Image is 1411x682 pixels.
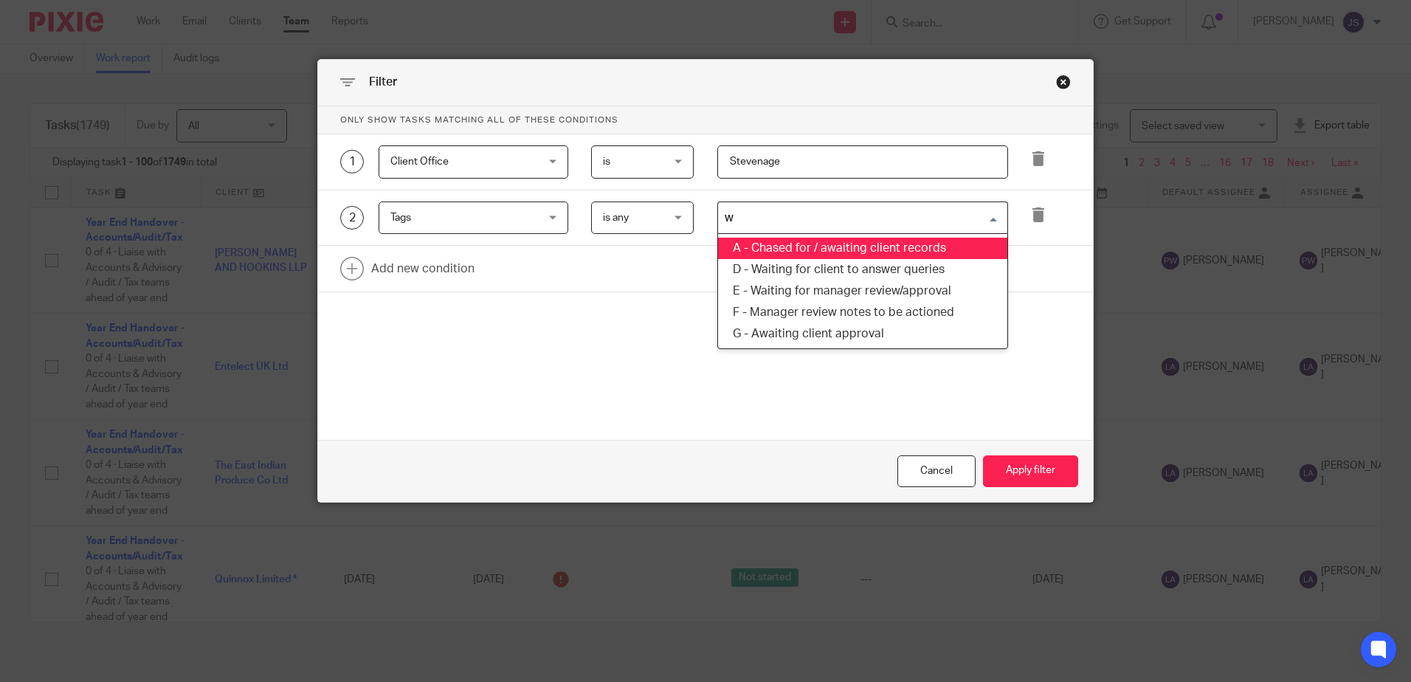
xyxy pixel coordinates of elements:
span: Filter [369,76,397,88]
div: 1 [340,150,364,173]
button: Apply filter [983,455,1078,487]
li: E - Waiting for manager review/approval [718,280,1007,302]
li: A - Chased for / awaiting client records [718,238,1007,259]
span: is any [603,213,629,223]
li: D - Waiting for client to answer queries [718,259,1007,280]
li: G - Awaiting client approval [718,323,1007,345]
p: Only show tasks matching all of these conditions [318,106,1093,134]
div: Close this dialog window [897,455,976,487]
div: 2 [340,206,364,230]
span: is [603,156,610,167]
div: Search for option [717,201,1008,235]
li: F - Manager review notes to be actioned [718,302,1007,323]
div: Close this dialog window [1056,75,1071,89]
span: Tags [390,213,411,223]
input: Search for option [720,205,999,231]
span: Client Office [390,156,449,167]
